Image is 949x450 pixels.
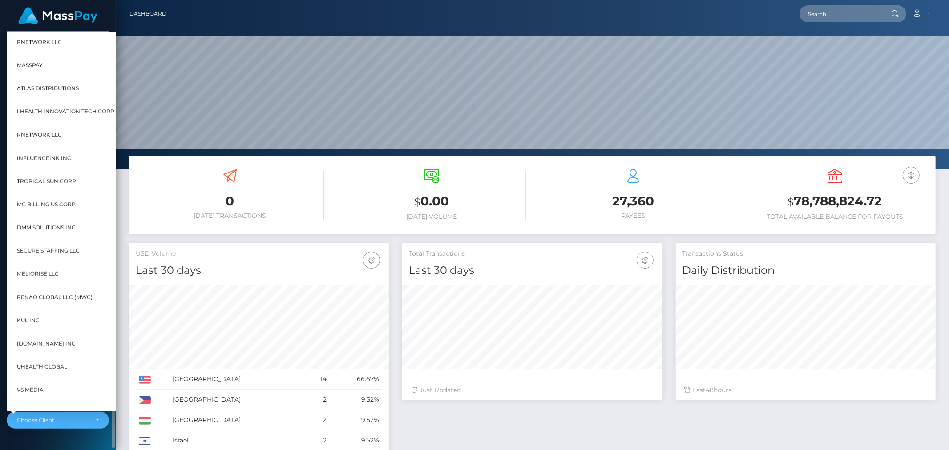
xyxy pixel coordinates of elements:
img: MassPay Logo [18,7,97,24]
td: 2 [307,410,330,430]
td: 2 [307,390,330,410]
div: Last hours [685,386,927,395]
h5: USD Volume [136,249,382,258]
td: [GEOGRAPHIC_DATA] [170,390,307,410]
h3: 0.00 [337,193,525,211]
span: Secure Staffing LLC [17,245,80,257]
span: Atlas Distributions [17,83,79,94]
td: 9.52% [330,410,382,430]
span: Meliorise LLC [17,268,59,280]
h5: Transactions Status [682,249,929,258]
h3: 0 [136,193,324,210]
span: MassPay [17,60,43,71]
span: 48 [706,386,714,394]
td: [GEOGRAPHIC_DATA] [170,369,307,390]
span: MG Billing US Corp [17,199,76,210]
span: rNetwork LLC [17,129,62,141]
h4: Last 30 days [136,263,382,278]
span: I HEALTH INNOVATION TECH CORP [17,106,114,117]
h6: [DATE] Transactions [136,212,324,220]
td: 9.52% [330,390,382,410]
small: $ [414,196,420,208]
span: RNetwork LLC [17,36,62,48]
td: 14 [307,369,330,390]
td: 66.67% [330,369,382,390]
span: Renao Global LLC (MWC) [17,292,93,303]
td: [GEOGRAPHIC_DATA] [170,410,307,430]
span: VS Media [17,384,44,396]
img: HU.png [139,417,151,425]
span: Arieyl LLC [17,408,48,419]
div: Choose Client [17,417,89,424]
img: US.png [139,376,151,384]
div: Just Updated [411,386,653,395]
h6: Payees [539,212,727,220]
span: [DOMAIN_NAME] INC [17,338,76,350]
h3: 78,788,824.72 [741,193,929,211]
input: Search... [800,5,883,22]
h5: Total Transactions [409,249,655,258]
h6: [DATE] Volume [337,213,525,221]
span: Tropical Sun Corp [17,176,76,187]
button: Choose Client [7,412,109,429]
small: $ [787,196,794,208]
span: UHealth Global [17,361,67,373]
h6: Total Available Balance for Payouts [741,213,929,221]
span: Kul Inc. [17,315,41,326]
img: IL.png [139,437,151,445]
h4: Last 30 days [409,263,655,278]
span: DMM Solutions Inc [17,222,76,233]
h4: Daily Distribution [682,263,929,278]
img: PH.png [139,396,151,404]
h3: 27,360 [539,193,727,210]
span: InfluenceInk Inc [17,153,71,164]
a: Dashboard [129,4,166,23]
